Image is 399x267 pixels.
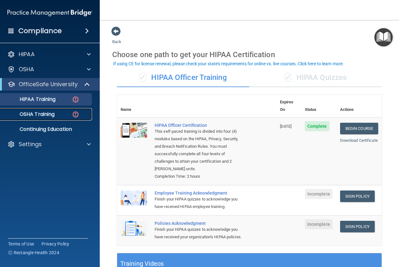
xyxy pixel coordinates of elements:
a: HIPAA Officer Certification [155,123,245,128]
a: OSHA [7,66,91,73]
span: Ⓒ Rectangle Health 2024 [8,250,59,256]
p: OSHA Training [4,111,55,117]
span: Incomplete [305,219,333,229]
p: HIPAA [19,51,35,58]
button: Open Resource Center [374,28,393,47]
a: Privacy Policy [41,241,70,247]
p: Settings [19,141,42,148]
a: Settings [7,141,91,148]
img: danger-circle.6113f641.png [72,111,79,118]
a: Download Certificate [340,138,378,143]
iframe: Drift Widget Chat Controller [368,224,392,248]
span: ✓ [285,73,291,82]
p: OSHA [19,66,34,73]
div: This self-paced training is divided into four (4) modules based on the HIPAA, Privacy, Security, ... [155,128,245,173]
div: Employee Training Acknowledgment [155,190,245,195]
th: Name [117,95,151,117]
span: Complete [305,121,329,131]
a: HIPAA [7,51,91,58]
div: Policies Acknowledgment [155,221,245,226]
h4: Compliance [18,27,62,35]
th: Status [301,95,336,117]
span: ✓ [139,73,146,82]
div: Choose one path to get your HIPAA Certification [112,46,387,64]
p: OfficeSafe University [19,81,78,88]
div: HIPAA Quizzes [249,68,382,87]
span: Incomplete [305,189,333,199]
a: OfficeSafe University [7,81,90,88]
a: Sign Policy [340,221,375,232]
img: danger-circle.6113f641.png [72,96,79,103]
a: Sign Policy [340,190,375,202]
span: [DATE] [280,124,292,129]
button: If using CE for license renewal, please check your state's requirements for online vs. live cours... [112,61,345,67]
a: Terms of Use [8,241,34,247]
img: PMB logo [7,7,92,19]
a: Back [112,32,121,44]
p: HIPAA Training [4,96,55,102]
div: HIPAA Officer Training [117,68,249,87]
div: Completion Time: 2 hours [155,173,245,180]
div: If using CE for license renewal, please check your state's requirements for online vs. live cours... [113,62,344,66]
th: Expires On [276,95,301,117]
th: Actions [336,95,382,117]
p: Continuing Education [4,126,89,132]
div: Finish your HIPAA quizzes to acknowledge you have received HIPAA employee training. [155,195,245,210]
a: Begin Course [340,123,378,134]
div: Finish your HIPAA quizzes to acknowledge you have received your organization’s HIPAA policies. [155,226,245,241]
